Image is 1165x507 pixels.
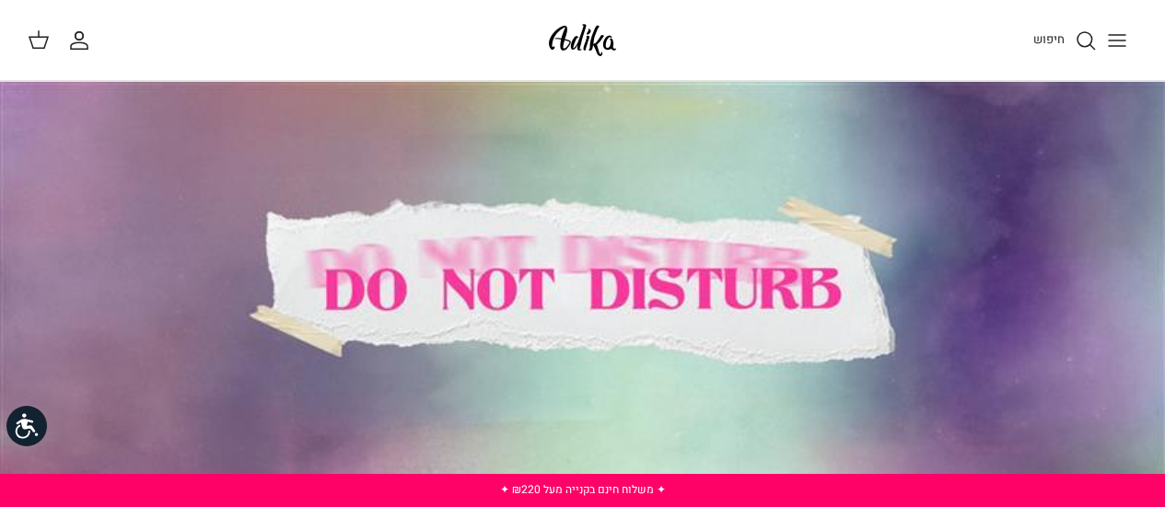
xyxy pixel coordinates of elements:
a: החשבון שלי [68,29,98,52]
button: Toggle menu [1097,20,1137,61]
a: חיפוש [1033,29,1097,52]
img: Adika IL [543,18,622,62]
a: ✦ משלוח חינם בקנייה מעל ₪220 ✦ [500,481,666,498]
span: חיפוש [1033,30,1065,48]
